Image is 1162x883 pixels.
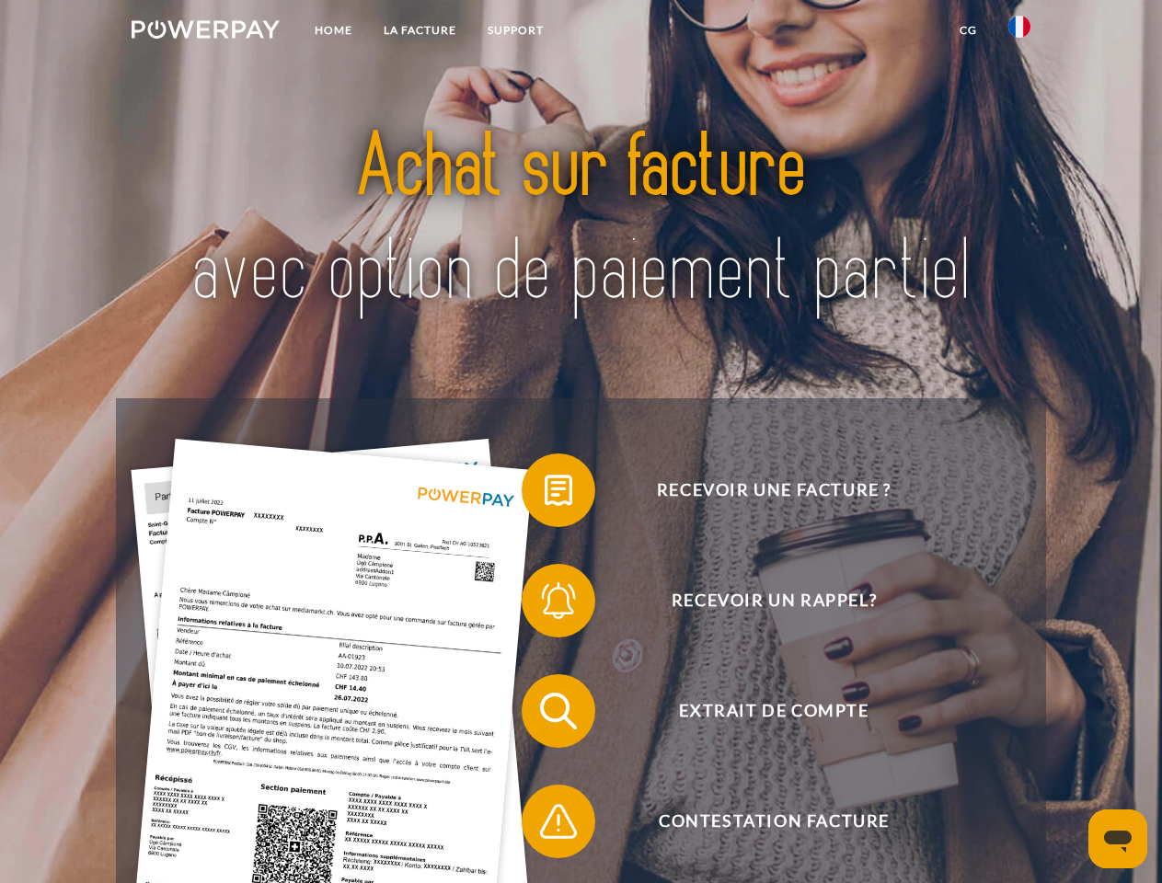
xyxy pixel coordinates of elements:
button: Recevoir un rappel? [522,564,1000,637]
a: Support [472,14,559,47]
span: Recevoir un rappel? [548,564,999,637]
img: fr [1008,16,1030,38]
img: logo-powerpay-white.svg [132,20,280,39]
img: qb_bill.svg [535,467,581,513]
button: Contestation Facture [522,785,1000,858]
span: Contestation Facture [548,785,999,858]
iframe: Bouton de lancement de la fenêtre de messagerie [1088,809,1147,868]
img: qb_search.svg [535,688,581,734]
span: Recevoir une facture ? [548,453,999,527]
img: qb_bell.svg [535,578,581,624]
button: Extrait de compte [522,674,1000,748]
img: qb_warning.svg [535,798,581,844]
a: LA FACTURE [368,14,472,47]
span: Extrait de compte [548,674,999,748]
button: Recevoir une facture ? [522,453,1000,527]
img: title-powerpay_fr.svg [176,88,986,352]
a: CG [944,14,993,47]
a: Home [299,14,368,47]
